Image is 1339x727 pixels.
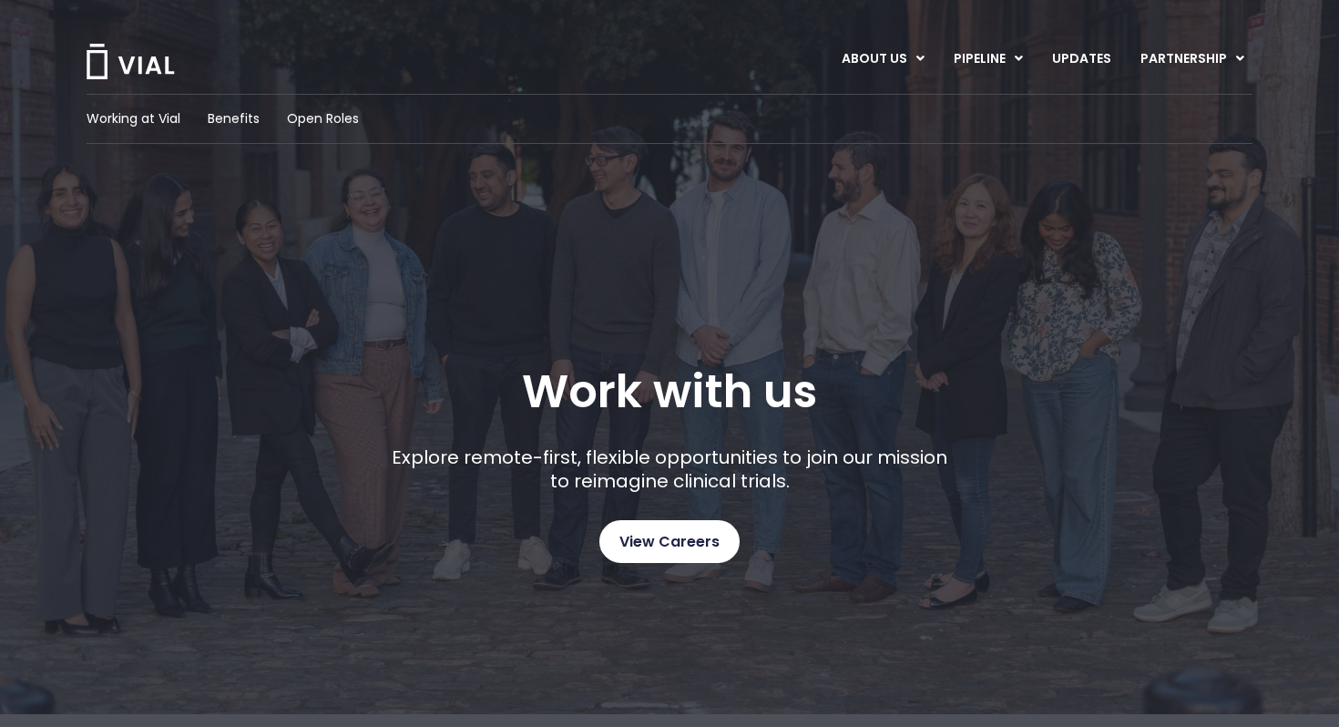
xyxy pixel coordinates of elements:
[619,530,720,554] span: View Careers
[939,44,1037,75] a: PIPELINEMenu Toggle
[827,44,938,75] a: ABOUT USMenu Toggle
[522,365,817,418] h1: Work with us
[85,44,176,79] img: Vial Logo
[87,109,180,128] a: Working at Vial
[599,520,740,563] a: View Careers
[385,445,955,493] p: Explore remote-first, flexible opportunities to join our mission to reimagine clinical trials.
[1126,44,1259,75] a: PARTNERSHIPMenu Toggle
[1037,44,1125,75] a: UPDATES
[208,109,260,128] a: Benefits
[287,109,359,128] a: Open Roles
